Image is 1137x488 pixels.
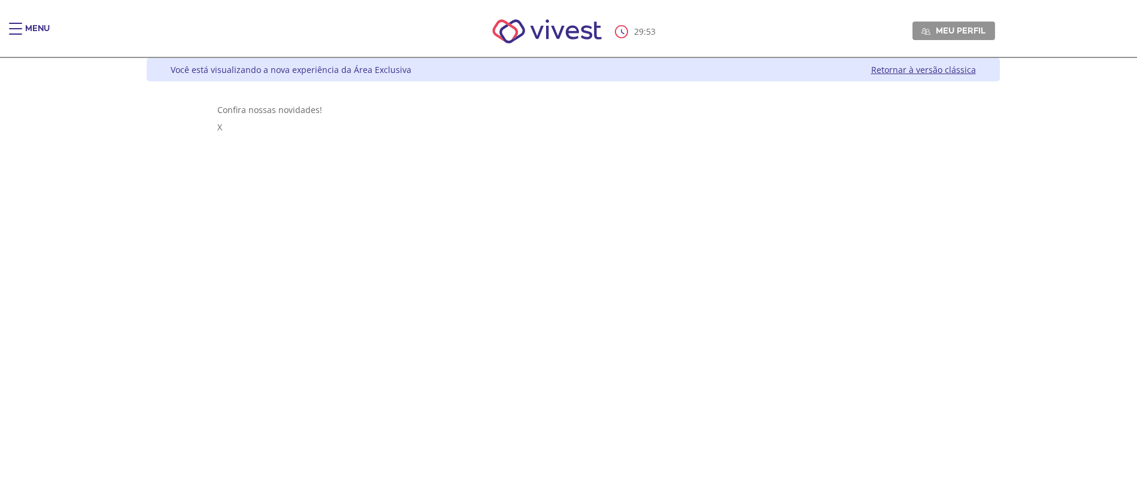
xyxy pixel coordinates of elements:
img: Meu perfil [921,27,930,36]
div: Menu [25,23,50,47]
a: Meu perfil [912,22,995,39]
span: 53 [646,26,656,37]
span: X [217,121,222,133]
a: Retornar à versão clássica [871,64,976,75]
span: Meu perfil [936,25,986,36]
div: : [615,25,658,38]
div: Confira nossas novidades! [217,104,929,115]
div: Você está visualizando a nova experiência da Área Exclusiva [171,64,411,75]
span: 29 [634,26,644,37]
img: Vivest [479,6,615,57]
div: Vivest [138,58,1000,488]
